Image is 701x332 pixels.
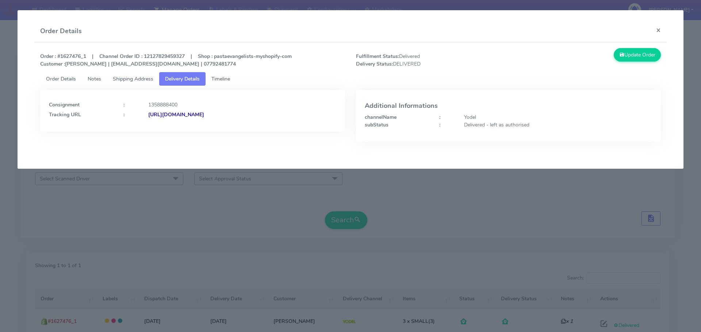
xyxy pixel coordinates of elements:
h4: Additional Informations [365,102,652,110]
span: Order Details [46,75,76,82]
ul: Tabs [40,72,661,86]
h4: Order Details [40,26,82,36]
strong: Fulfillment Status: [356,53,399,60]
strong: : [123,101,125,108]
strong: Tracking URL [49,111,81,118]
strong: : [123,111,125,118]
strong: channelName [365,114,397,121]
strong: [URL][DOMAIN_NAME] [148,111,204,118]
strong: Delivery Status: [356,60,393,67]
strong: : [439,114,440,121]
button: Update Order [614,48,661,62]
div: Yodel [459,113,658,121]
div: 1358888400 [143,101,342,109]
strong: Consignment [49,101,80,108]
span: Timeline [211,75,230,82]
div: Delivered - left as authorised [459,121,658,129]
strong: Customer : [40,60,65,67]
span: Delivery Details [165,75,200,82]
span: Shipping Address [113,75,153,82]
span: Notes [88,75,101,82]
button: Close [650,20,667,40]
strong: Order : #1627476_1 | Channel Order ID : 12127829459327 | Shop : pastaevangelists-myshopify-com [P... [40,53,292,67]
strong: : [439,121,440,128]
span: Delivered DELIVERED [350,52,509,68]
strong: subStatus [365,121,388,128]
